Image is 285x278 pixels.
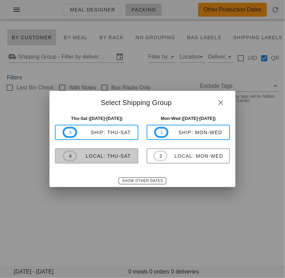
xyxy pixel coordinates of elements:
span: 3 [68,129,71,136]
strong: Thu-Sat ([DATE]-[DATE]) [71,116,122,121]
span: 1 [160,129,163,136]
div: local: Mon-Wed [168,153,223,159]
button: 4local: Thu-Sat [55,148,138,164]
div: ship: Thu-Sat [77,130,131,135]
span: 4 [68,152,71,160]
strong: Mon-Wed ([DATE]-[DATE]) [161,116,216,121]
div: local: Thu-Sat [77,153,131,159]
span: Show Other Dates [122,179,163,183]
div: ship: Mon-Wed [168,130,222,135]
button: 1ship: Mon-Wed [147,125,230,140]
button: Show Other Dates [119,177,166,184]
button: 2local: Mon-Wed [147,148,230,164]
button: 3ship: Thu-Sat [55,125,138,140]
span: 2 [159,152,162,160]
div: Select Shipping Group [49,91,235,112]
